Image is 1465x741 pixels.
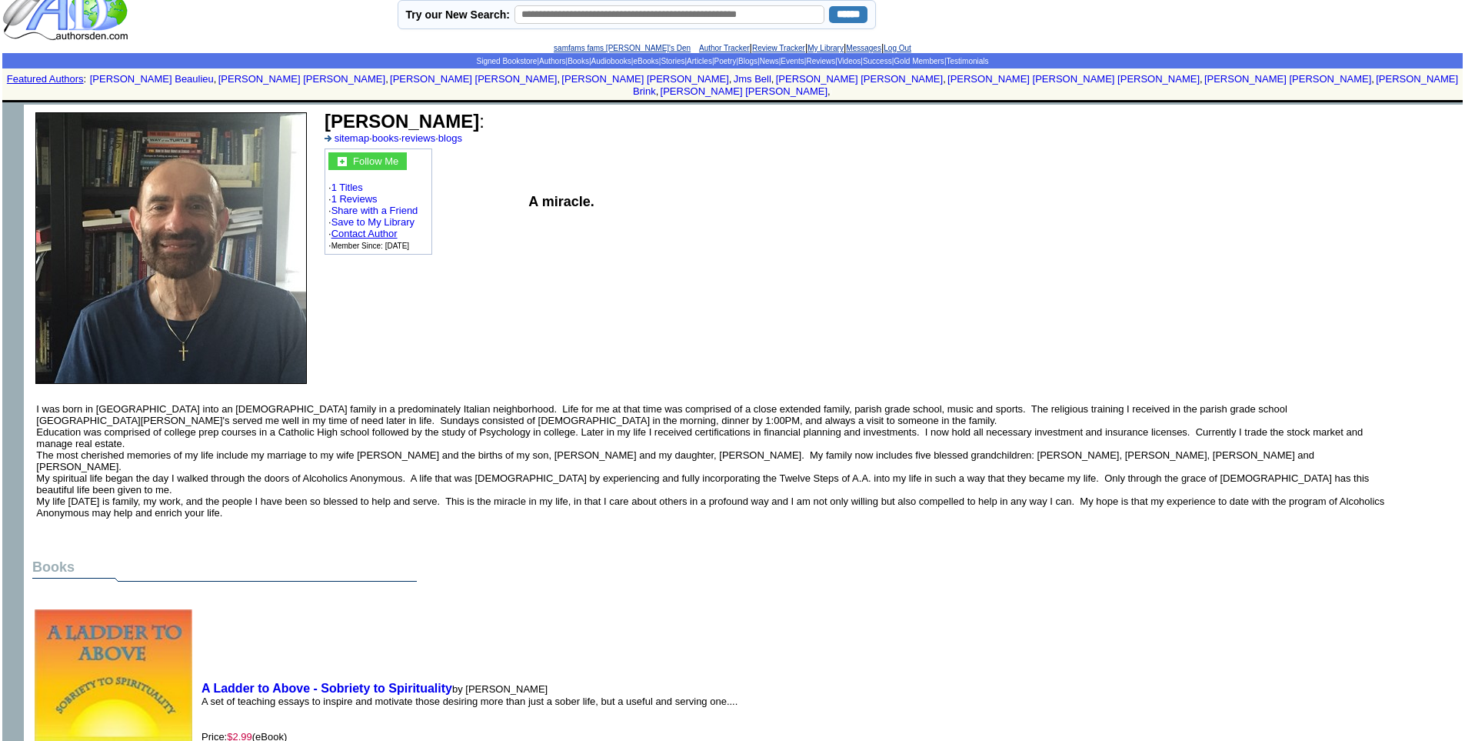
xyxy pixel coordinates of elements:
[84,73,87,85] font: :
[946,57,988,65] a: Testimonials
[401,132,435,144] a: reviews
[353,154,398,167] a: Follow Me
[687,57,712,65] a: Articles
[894,57,944,65] a: Gold Members
[806,57,835,65] a: Reviews
[90,73,1458,97] font: , , , , , , , , , ,
[561,73,728,85] a: [PERSON_NAME] [PERSON_NAME]
[2,105,24,126] img: shim.gif
[776,73,943,85] a: [PERSON_NAME] [PERSON_NAME]
[731,102,734,105] img: shim.gif
[658,88,660,96] font: i
[554,42,911,53] font: | | | |
[734,73,771,85] a: Jms Bell
[90,73,214,85] a: [PERSON_NAME] Beaulieu
[731,100,734,102] img: shim.gif
[331,242,410,250] font: Member Since: [DATE]
[35,112,307,384] img: 188218.JPG
[7,73,84,85] a: Featured Authors
[947,73,1200,85] a: [PERSON_NAME] [PERSON_NAME] [PERSON_NAME]
[331,216,415,228] a: Save to My Library
[731,75,733,84] font: i
[661,57,684,65] a: Stories
[633,57,658,65] a: eBooks
[554,44,691,52] a: samfams fams [PERSON_NAME]'s Den
[738,57,757,65] a: Blogs
[331,193,378,205] a: 1 Reviews
[328,152,428,251] font: · · · · · ·
[884,44,911,52] a: Log Out
[661,85,827,97] a: [PERSON_NAME] [PERSON_NAME]
[353,155,398,167] font: Follow Me
[946,75,947,84] font: i
[591,57,631,65] a: Audiobooks
[331,182,363,193] a: 1 Titles
[325,132,462,144] font: · · ·
[216,75,218,84] font: i
[633,73,1458,97] a: [PERSON_NAME] Brink
[760,57,779,65] a: News
[438,132,462,144] a: blogs
[781,57,804,65] a: Events
[218,73,385,85] a: [PERSON_NAME] [PERSON_NAME]
[774,75,775,84] font: i
[325,111,479,132] b: [PERSON_NAME]
[36,403,1388,519] p: I was born in [GEOGRAPHIC_DATA] into an [DEMOGRAPHIC_DATA] family in a predominately Italian neig...
[32,559,75,575] b: Books
[837,57,861,65] a: Videos
[807,44,844,52] a: My Library
[568,57,589,65] a: Books
[699,44,750,52] a: Author Tracker
[846,44,881,52] a: Messages
[338,157,347,166] img: gc.jpg
[32,576,417,587] img: dividingline.gif
[831,88,832,96] font: i
[331,228,398,239] a: Contact Author
[201,683,737,719] font: by [PERSON_NAME] A set of teaching essays to inspire and motivate those desiring more than just a...
[406,8,510,21] label: Try our New Search:
[388,75,390,84] font: i
[539,57,565,65] a: Authors
[201,682,452,695] a: A Ladder to Above - Sobriety to Spirituality
[476,57,537,65] a: Signed Bookstore
[390,73,557,85] a: [PERSON_NAME] [PERSON_NAME]
[476,57,988,65] span: | | | | | | | | | | | | | | |
[325,259,671,275] iframe: fb:like Facebook Social Plugin
[863,57,892,65] a: Success
[1374,75,1376,84] font: i
[714,57,737,65] a: Poetry
[372,132,399,144] a: books
[331,205,418,216] a: Share with a Friend
[752,44,805,52] a: Review Tracker
[528,194,594,209] b: A miracle.
[560,75,561,84] font: i
[1203,75,1204,84] font: i
[335,132,370,144] a: sitemap
[1204,73,1371,85] a: [PERSON_NAME] [PERSON_NAME]
[325,111,484,132] font: :
[325,135,331,142] img: a_336699.gif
